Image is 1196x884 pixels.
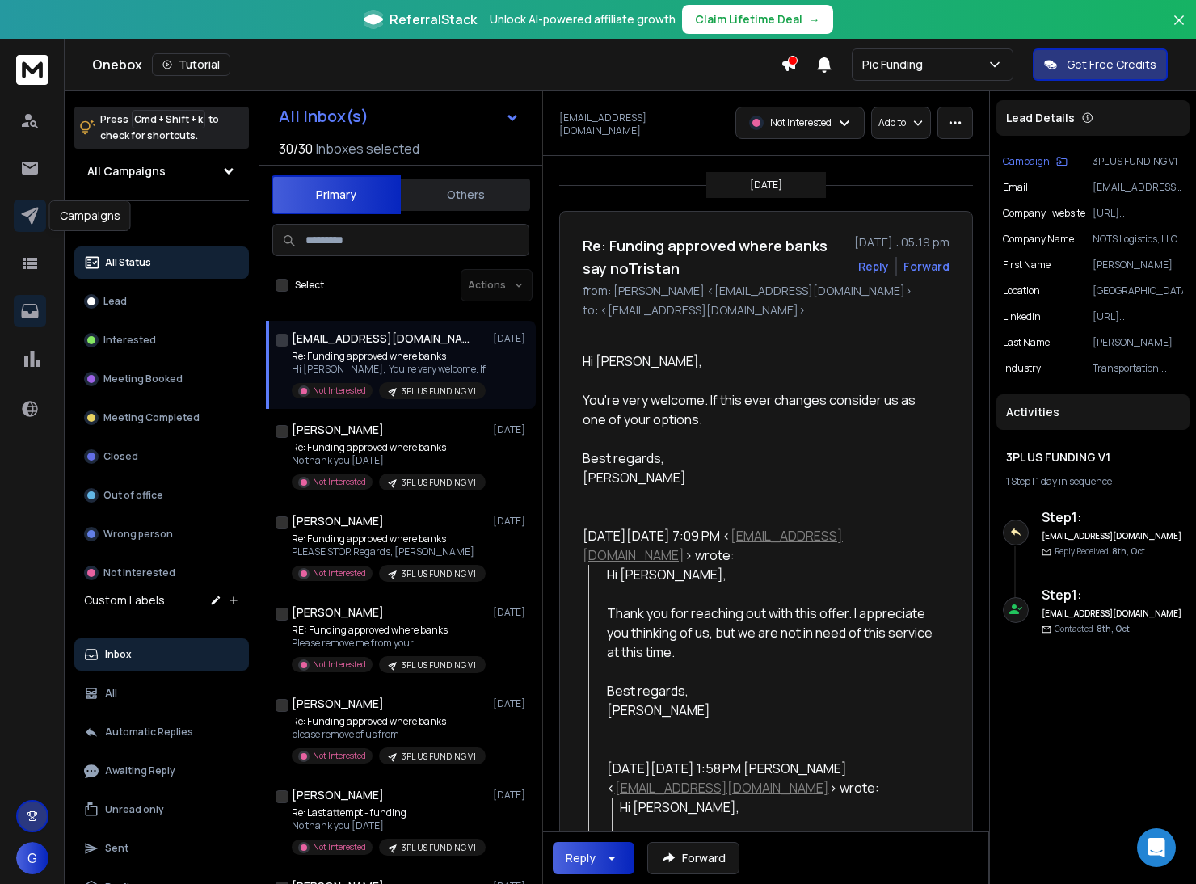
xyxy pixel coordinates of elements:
p: Not Interested [313,385,366,397]
p: Not Interested [313,750,366,762]
button: All Campaigns [74,155,249,187]
button: Automatic Replies [74,716,249,748]
p: Please remove me from your [292,637,486,650]
p: Reply Received [1055,545,1145,558]
h3: Inboxes selected [316,139,419,158]
button: Inbox [74,638,249,671]
button: G [16,842,48,874]
button: All [74,677,249,709]
p: Not Interested [103,566,175,579]
div: Thank you for reaching out with this offer. I appreciate you thinking of us, but we are not in ne... [607,604,937,662]
span: 8th, Oct [1112,545,1145,557]
button: All Inbox(s) [266,100,533,133]
p: [EMAIL_ADDRESS][DOMAIN_NAME] [559,112,726,137]
p: Not Interested [313,476,366,488]
div: Hi [PERSON_NAME], You're very welcome. If this ever changes consider us as one of your options. B... [583,351,937,487]
p: [DATE] [493,423,529,436]
button: Not Interested [74,557,249,589]
p: [DATE] [493,515,529,528]
h6: Step 1 : [1042,585,1183,604]
h6: Step 1 : [1042,507,1183,527]
p: company_website [1003,207,1085,220]
button: All Status [74,246,249,279]
button: Get Free Credits [1033,48,1168,81]
p: [DATE] [750,179,782,192]
button: Unread only [74,793,249,826]
p: Last Name [1003,336,1050,349]
div: Best regards, [607,681,937,701]
p: Sent [105,842,128,855]
p: from: [PERSON_NAME] <[EMAIL_ADDRESS][DOMAIN_NAME]> [583,283,950,299]
p: Unread only [105,803,164,816]
p: Pic Funding [862,57,929,73]
p: 3PL US FUNDING V1 [402,751,476,763]
p: [DATE] [493,789,529,802]
h1: Re: Funding approved where banks say noTristan [583,234,844,280]
h1: [PERSON_NAME] [292,604,384,621]
h1: All Inbox(s) [279,108,368,124]
p: linkedin [1003,310,1041,323]
p: RE: Funding approved where banks [292,624,486,637]
p: Not Interested [313,841,366,853]
button: Close banner [1169,10,1190,48]
span: 1 Step [1006,474,1030,488]
button: Reply [858,259,889,275]
p: industry [1003,362,1041,375]
p: Lead Details [1006,110,1075,126]
div: Onebox [92,53,781,76]
p: [URL][DOMAIN_NAME] [1093,207,1183,220]
button: Campaign [1003,155,1068,168]
p: 3PL US FUNDING V1 [402,842,476,854]
div: | [1006,475,1180,488]
button: Claim Lifetime Deal→ [682,5,833,34]
div: Forward [903,259,950,275]
div: [DATE][DATE] 7:09 PM < > wrote: [583,526,937,565]
div: [DATE][DATE] 1:58 PM [PERSON_NAME] < > wrote: [607,759,937,798]
p: First Name [1003,259,1051,272]
p: Not Interested [770,116,832,129]
p: [PERSON_NAME] [1093,336,1183,349]
p: Not Interested [313,659,366,671]
h1: [PERSON_NAME] [292,422,384,438]
h1: [PERSON_NAME] [292,787,384,803]
button: Reply [553,842,634,874]
h1: [PERSON_NAME] [292,696,384,712]
p: 3PL US FUNDING V1 [402,477,476,489]
div: Hi [PERSON_NAME], [607,565,937,584]
label: Select [295,279,324,292]
p: No thank you [DATE], [292,819,486,832]
p: Get Free Credits [1067,57,1156,73]
span: 1 day in sequence [1036,474,1112,488]
p: Wrong person [103,528,173,541]
p: NOTS Logistics, LLC [1093,233,1183,246]
p: Press to check for shortcuts. [100,112,219,144]
a: [EMAIL_ADDRESS][DOMAIN_NAME] [615,779,829,797]
p: Re: Last attempt - funding [292,806,486,819]
p: All [105,687,117,700]
p: Inbox [105,648,132,661]
p: 3PL US FUNDING V1 [1093,155,1183,168]
p: Campaign [1003,155,1050,168]
p: Hi [PERSON_NAME], You're very welcome. If [292,363,486,376]
p: Meeting Completed [103,411,200,424]
div: Reply [566,850,596,866]
p: location [1003,284,1040,297]
p: [DATE] [493,332,529,345]
h3: Filters [74,214,249,237]
p: Re: Funding approved where banks [292,533,486,545]
h1: All Campaigns [87,163,166,179]
p: Company Name [1003,233,1074,246]
p: 3PL US FUNDING V1 [402,385,476,398]
p: Not Interested [313,567,366,579]
h6: [EMAIL_ADDRESS][DOMAIN_NAME] [1042,530,1183,542]
button: Interested [74,324,249,356]
p: No thank you [DATE], [292,454,486,467]
p: Automatic Replies [105,726,193,739]
div: Campaigns [49,200,131,231]
button: Meeting Booked [74,363,249,395]
button: Sent [74,832,249,865]
p: Unlock AI-powered affiliate growth [490,11,676,27]
button: Out of office [74,479,249,511]
div: Activities [996,394,1190,430]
